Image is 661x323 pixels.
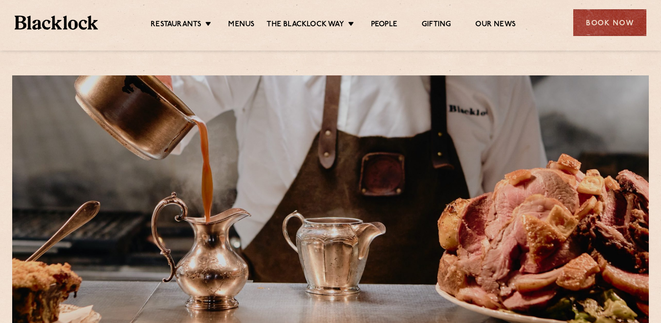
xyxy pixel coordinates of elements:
a: People [371,20,397,31]
a: Restaurants [151,20,201,31]
img: BL_Textured_Logo-footer-cropped.svg [15,16,98,30]
a: The Blacklock Way [267,20,344,31]
a: Menus [228,20,254,31]
a: Our News [475,20,516,31]
div: Book Now [573,9,646,36]
a: Gifting [422,20,451,31]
